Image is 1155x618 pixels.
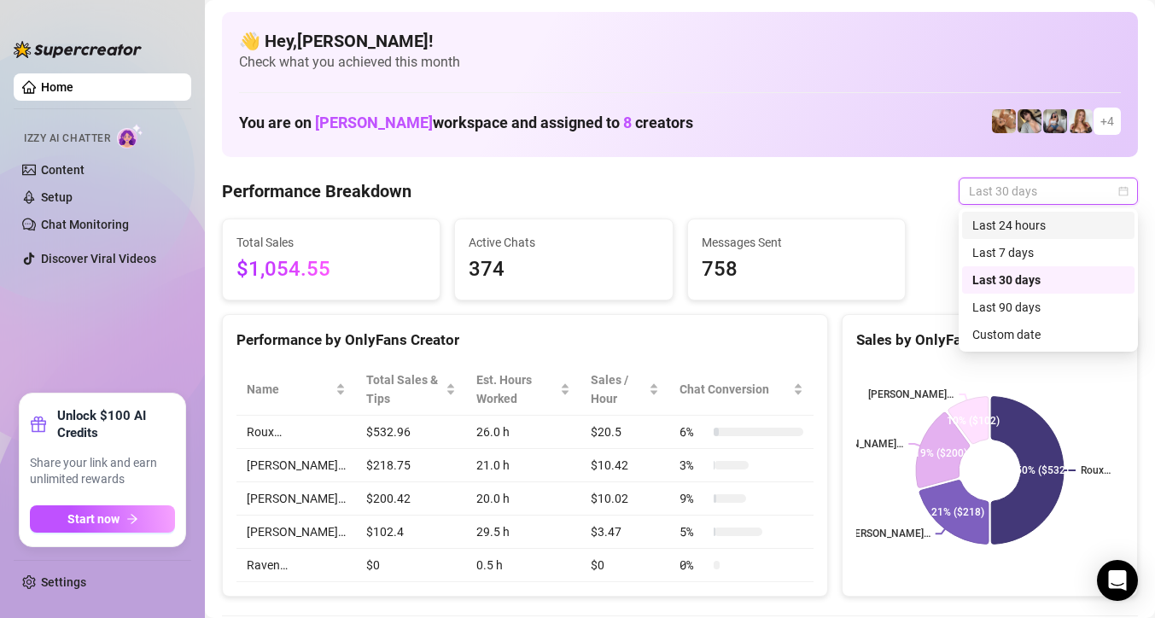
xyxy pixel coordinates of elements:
span: 9 % [680,489,707,508]
span: $1,054.55 [236,254,426,286]
span: 758 [702,254,891,286]
span: Share your link and earn unlimited rewards [30,455,175,488]
a: Content [41,163,85,177]
div: Last 30 days [972,271,1124,289]
th: Total Sales & Tips [356,364,466,416]
td: $20.5 [580,416,669,449]
td: 26.0 h [466,416,580,449]
div: Open Intercom Messenger [1097,560,1138,601]
td: [PERSON_NAME]… [236,482,356,516]
span: 0 % [680,556,707,574]
a: Chat Monitoring [41,218,129,231]
div: Sales by OnlyFans Creator [856,329,1123,352]
div: Last 90 days [972,298,1124,317]
span: calendar [1118,186,1129,196]
h4: Performance Breakdown [222,179,411,203]
div: Last 7 days [972,243,1124,262]
td: $532.96 [356,416,466,449]
span: Total Sales [236,233,426,252]
div: Custom date [972,325,1124,344]
span: + 4 [1100,112,1114,131]
span: 8 [623,114,632,131]
td: 0.5 h [466,549,580,582]
td: $10.02 [580,482,669,516]
th: Sales / Hour [580,364,669,416]
span: Total Sales & Tips [366,370,442,408]
text: Roux️‍… [1081,464,1111,476]
strong: Unlock $100 AI Credits [57,407,175,441]
span: Chat Conversion [680,380,790,399]
div: Est. Hours Worked [476,370,557,408]
img: Roux️‍ [992,109,1016,133]
img: ANDREA [1043,109,1067,133]
td: [PERSON_NAME]… [236,449,356,482]
td: $0 [580,549,669,582]
td: $200.42 [356,482,466,516]
span: 5 % [680,522,707,541]
img: Roux [1069,109,1093,133]
img: AI Chatter [117,124,143,149]
td: $0 [356,549,466,582]
div: Custom date [962,321,1135,348]
a: Settings [41,575,86,589]
a: Setup [41,190,73,204]
span: Izzy AI Chatter [24,131,110,147]
span: 3 % [680,456,707,475]
td: $218.75 [356,449,466,482]
span: Messages Sent [702,233,891,252]
h4: 👋 Hey, [PERSON_NAME] ! [239,29,1121,53]
span: Start now [67,512,120,526]
td: $10.42 [580,449,669,482]
img: Raven [1018,109,1041,133]
div: Last 30 days [962,266,1135,294]
div: Last 24 hours [972,216,1124,235]
span: Active Chats [469,233,658,252]
span: Name [247,380,332,399]
div: Last 24 hours [962,212,1135,239]
th: Chat Conversion [669,364,814,416]
img: logo-BBDzfeDw.svg [14,41,142,58]
td: 29.5 h [466,516,580,549]
div: Last 7 days [962,239,1135,266]
span: arrow-right [126,513,138,525]
span: Sales / Hour [591,370,645,408]
th: Name [236,364,356,416]
div: Last 90 days [962,294,1135,321]
td: [PERSON_NAME]… [236,516,356,549]
text: [PERSON_NAME]… [845,528,930,540]
span: gift [30,416,47,433]
span: 6 % [680,423,707,441]
a: Home [41,80,73,94]
td: 21.0 h [466,449,580,482]
span: Last 30 days [969,178,1128,204]
span: [PERSON_NAME] [315,114,433,131]
h1: You are on workspace and assigned to creators [239,114,693,132]
td: $3.47 [580,516,669,549]
td: 20.0 h [466,482,580,516]
text: [PERSON_NAME]… [818,438,903,450]
a: Discover Viral Videos [41,252,156,265]
span: 374 [469,254,658,286]
button: Start nowarrow-right [30,505,175,533]
td: $102.4 [356,516,466,549]
span: Check what you achieved this month [239,53,1121,72]
td: Raven… [236,549,356,582]
text: [PERSON_NAME]… [868,388,954,400]
td: Roux️‍… [236,416,356,449]
div: Performance by OnlyFans Creator [236,329,814,352]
